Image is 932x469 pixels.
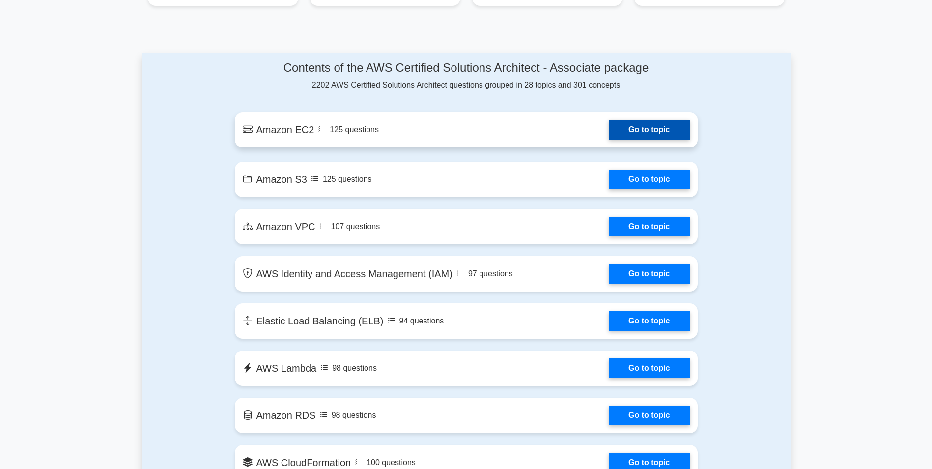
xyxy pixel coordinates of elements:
[609,120,689,140] a: Go to topic
[609,311,689,331] a: Go to topic
[609,217,689,236] a: Go to topic
[609,358,689,378] a: Go to topic
[609,264,689,284] a: Go to topic
[609,170,689,189] a: Go to topic
[235,61,698,75] h4: Contents of the AWS Certified Solutions Architect - Associate package
[609,406,689,425] a: Go to topic
[235,61,698,91] div: 2202 AWS Certified Solutions Architect questions grouped in 28 topics and 301 concepts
